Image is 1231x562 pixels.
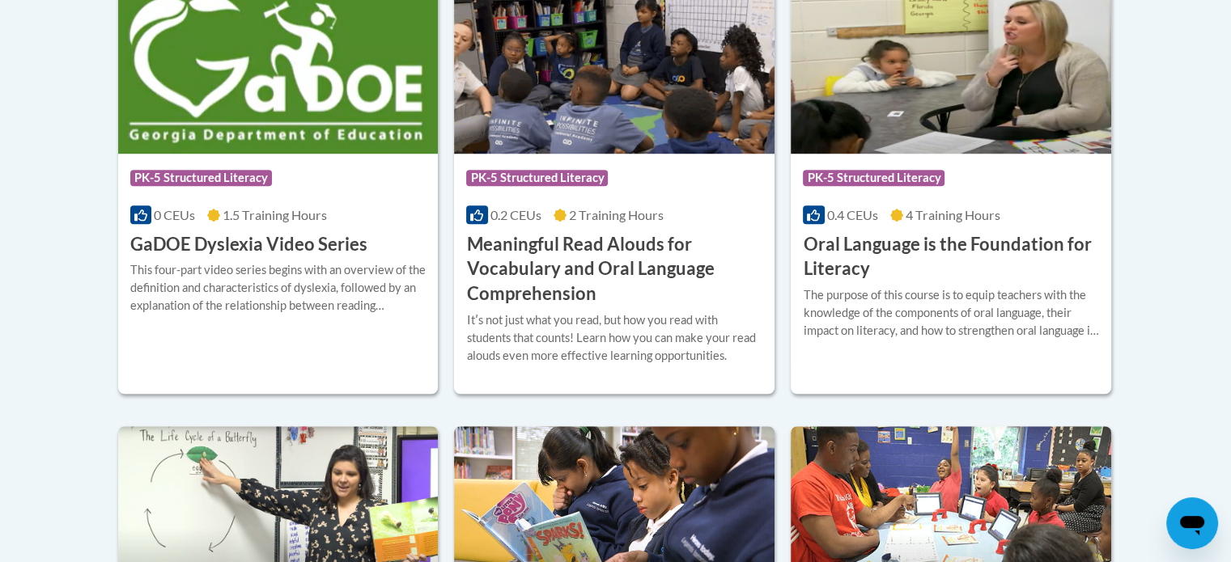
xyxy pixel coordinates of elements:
span: 4 Training Hours [906,207,1000,222]
span: 0.2 CEUs [490,207,541,222]
h3: GaDOE Dyslexia Video Series [130,232,367,257]
span: 1.5 Training Hours [223,207,327,222]
h3: Oral Language is the Foundation for Literacy [803,232,1099,282]
div: Itʹs not just what you read, but how you read with students that counts! Learn how you can make y... [466,311,762,365]
span: PK-5 Structured Literacy [130,170,272,186]
span: PK-5 Structured Literacy [803,170,944,186]
span: 0.4 CEUs [827,207,878,222]
span: 0 CEUs [154,207,195,222]
span: PK-5 Structured Literacy [466,170,608,186]
div: This four-part video series begins with an overview of the definition and characteristics of dysl... [130,261,427,315]
div: The purpose of this course is to equip teachers with the knowledge of the components of oral lang... [803,286,1099,340]
h3: Meaningful Read Alouds for Vocabulary and Oral Language Comprehension [466,232,762,306]
iframe: Button to launch messaging window, conversation in progress [1166,497,1218,549]
span: 2 Training Hours [569,207,664,222]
